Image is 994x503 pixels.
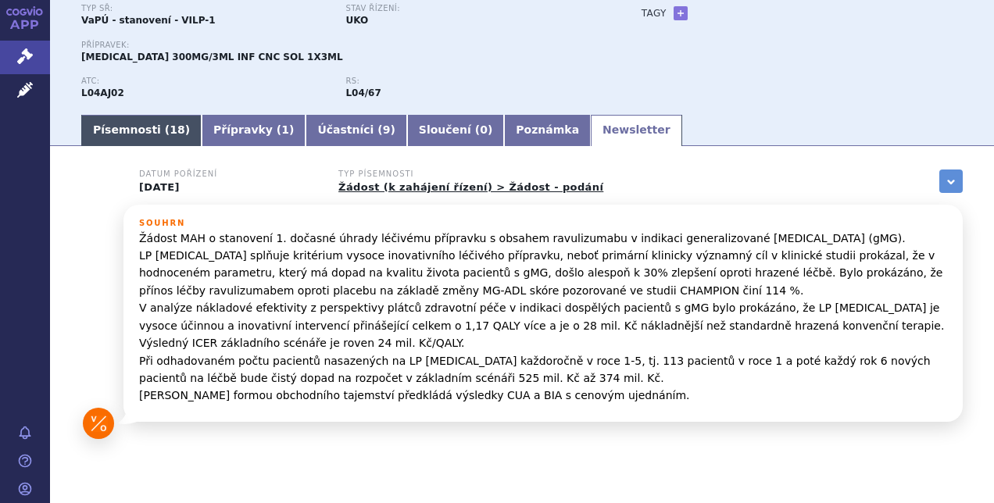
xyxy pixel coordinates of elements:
a: zobrazit vše [939,169,963,193]
h3: Datum pořízení [139,169,319,179]
p: RS: [345,77,594,86]
p: Stav řízení: [345,4,594,13]
a: Poznámka [504,115,591,146]
a: Sloučení (0) [407,115,504,146]
strong: RAVULIZUMAB [81,87,124,98]
h3: Souhrn [139,219,947,228]
span: [MEDICAL_DATA] 300MG/3ML INF CNC SOL 1X3ML [81,52,343,62]
a: Účastníci (9) [306,115,406,146]
h3: Typ písemnosti [338,169,603,179]
a: Žádost (k zahájení řízení) > Žádost - podání [338,181,603,193]
a: Písemnosti (18) [81,115,202,146]
strong: UKO [345,15,368,26]
strong: VaPÚ - stanovení - VILP-1 [81,15,216,26]
p: Žádost MAH o stanovení 1. dočasné úhrady léčivému přípravku s obsahem ravulizumabu v indikaci gen... [139,230,947,405]
span: 9 [383,123,391,136]
span: 18 [170,123,184,136]
a: + [674,6,688,20]
p: ATC: [81,77,330,86]
a: Newsletter [591,115,682,146]
span: 1 [281,123,289,136]
span: 0 [480,123,488,136]
p: [DATE] [139,181,319,194]
a: Přípravky (1) [202,115,306,146]
h3: Tagy [642,4,667,23]
strong: ravulizumab [345,87,381,98]
p: Typ SŘ: [81,4,330,13]
p: Přípravek: [81,41,610,50]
